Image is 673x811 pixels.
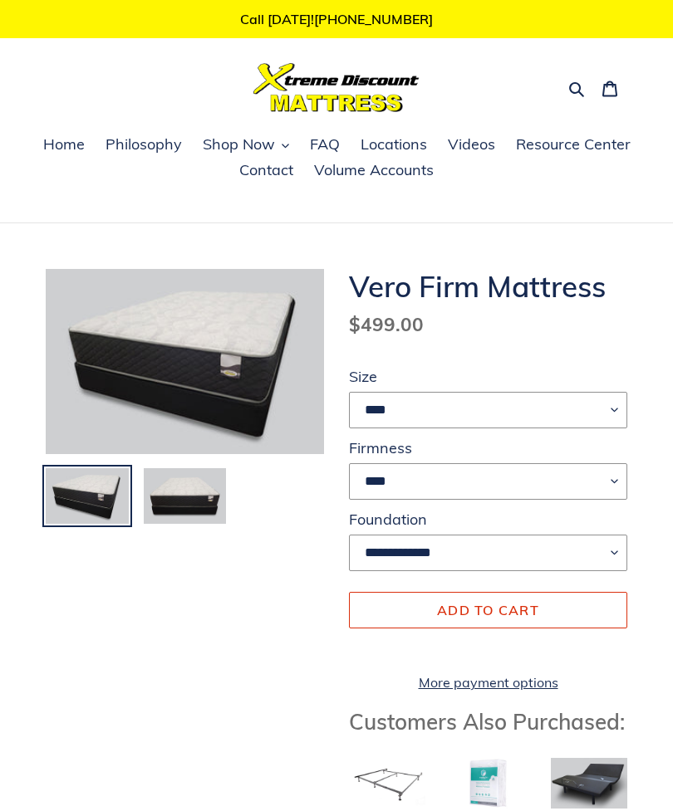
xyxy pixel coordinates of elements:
[349,269,627,304] h1: Vero Firm Mattress
[203,134,275,154] span: Shop Now
[239,160,293,180] span: Contact
[516,134,631,154] span: Resource Center
[97,133,190,158] a: Philosophy
[349,758,425,809] img: Bed Frame
[302,133,348,158] a: FAQ
[361,134,427,154] span: Locations
[35,133,93,158] a: Home
[352,133,435,158] a: Locations
[310,134,340,154] span: FAQ
[349,365,627,388] label: Size
[253,63,420,112] img: Xtreme Discount Mattress
[194,133,297,158] button: Shop Now
[551,758,627,809] img: Adjustable Base
[306,159,442,183] a: Volume Accounts
[142,467,228,525] img: Load image into Gallery viewer, Vero Firm Mattress
[46,269,324,454] img: vero firm mattress angled view
[349,437,627,459] label: Firmness
[440,133,504,158] a: Videos
[349,312,424,336] span: $499.00
[349,592,627,628] button: Add to cart
[314,160,434,180] span: Volume Accounts
[106,134,182,154] span: Philosophy
[43,134,85,154] span: Home
[44,467,130,525] img: Load image into Gallery viewer, vero firm mattress angled view
[314,11,433,27] a: [PHONE_NUMBER]
[349,672,627,692] a: More payment options
[508,133,639,158] a: Resource Center
[231,159,302,183] a: Contact
[448,134,495,154] span: Videos
[437,602,539,618] span: Add to cart
[349,709,627,735] h3: Customers Also Purchased:
[450,758,527,809] img: Mattress Protector
[349,508,627,530] label: Foundation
